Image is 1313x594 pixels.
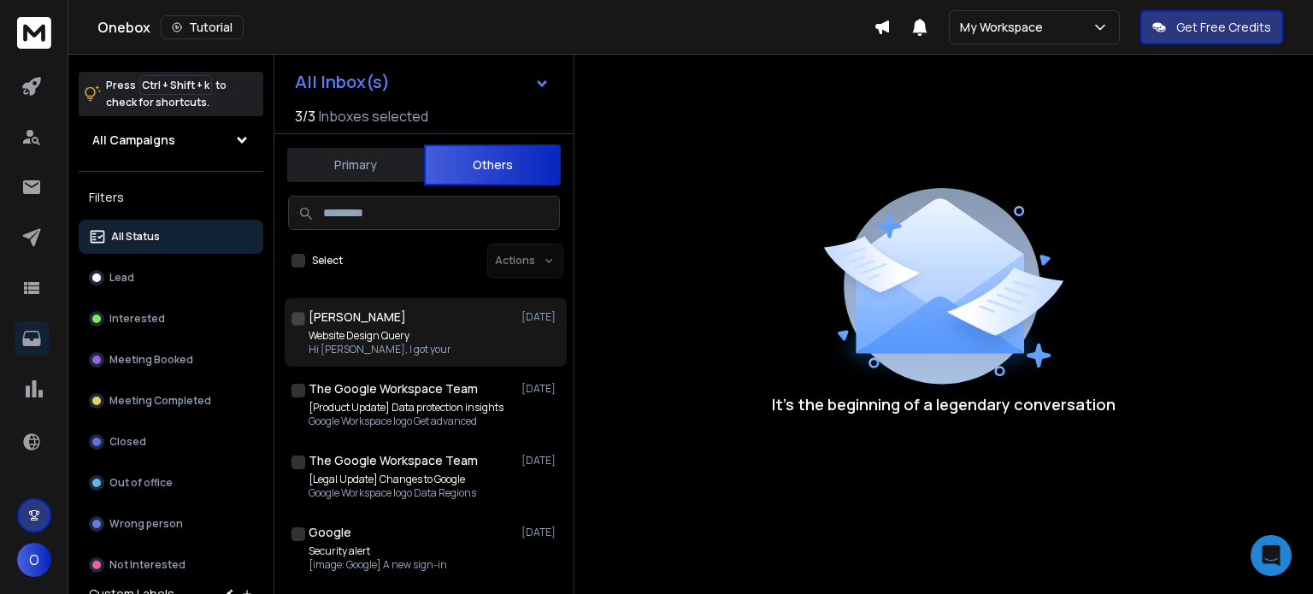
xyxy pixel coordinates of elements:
button: Not Interested [79,548,263,582]
p: Google Workspace logo Data Regions [309,486,476,500]
p: [DATE] [521,310,560,324]
button: Wrong person [79,507,263,541]
p: Meeting Booked [109,353,193,367]
p: Hi [PERSON_NAME], I got your [309,343,451,356]
label: Select [312,254,343,268]
p: Security alert [309,544,447,558]
div: Onebox [97,15,874,39]
button: All Campaigns [79,123,263,157]
p: Website Design Query [309,329,451,343]
h3: Filters [79,185,263,209]
button: Primary [287,146,424,184]
p: Interested [109,312,165,326]
button: Get Free Credits [1140,10,1283,44]
p: All Status [111,230,160,244]
p: [Product Update] Data protection insights [309,401,503,415]
span: 3 / 3 [295,106,315,126]
p: Wrong person [109,517,183,531]
h1: The Google Workspace Team [309,452,478,469]
h1: Google [309,524,351,541]
h1: All Campaigns [92,132,175,149]
button: Closed [79,425,263,459]
button: O [17,543,51,577]
button: All Inbox(s) [281,65,563,99]
button: Interested [79,302,263,336]
button: All Status [79,220,263,254]
p: [DATE] [521,382,560,396]
p: Not Interested [109,558,185,572]
p: [Legal Update] Changes to Google [309,473,476,486]
button: Meeting Booked [79,343,263,377]
button: Others [424,144,561,185]
p: Lead [109,271,134,285]
button: Out of office [79,466,263,500]
p: [image: Google] A new sign-in [309,558,447,572]
h1: The Google Workspace Team [309,380,478,397]
span: Ctrl + Shift + k [139,75,212,95]
p: My Workspace [960,19,1050,36]
h1: [PERSON_NAME] [309,309,406,326]
button: Tutorial [161,15,244,39]
p: Out of office [109,476,173,490]
h1: All Inbox(s) [295,74,390,91]
button: Meeting Completed [79,384,263,418]
h3: Inboxes selected [319,106,428,126]
p: Closed [109,435,146,449]
button: Lead [79,261,263,295]
p: [DATE] [521,526,560,539]
p: It’s the beginning of a legendary conversation [772,392,1116,416]
div: Open Intercom Messenger [1251,535,1292,576]
p: Meeting Completed [109,394,211,408]
p: Press to check for shortcuts. [106,77,227,111]
p: [DATE] [521,454,560,468]
p: Get Free Credits [1176,19,1271,36]
p: Google Workspace logo Get advanced [309,415,503,428]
